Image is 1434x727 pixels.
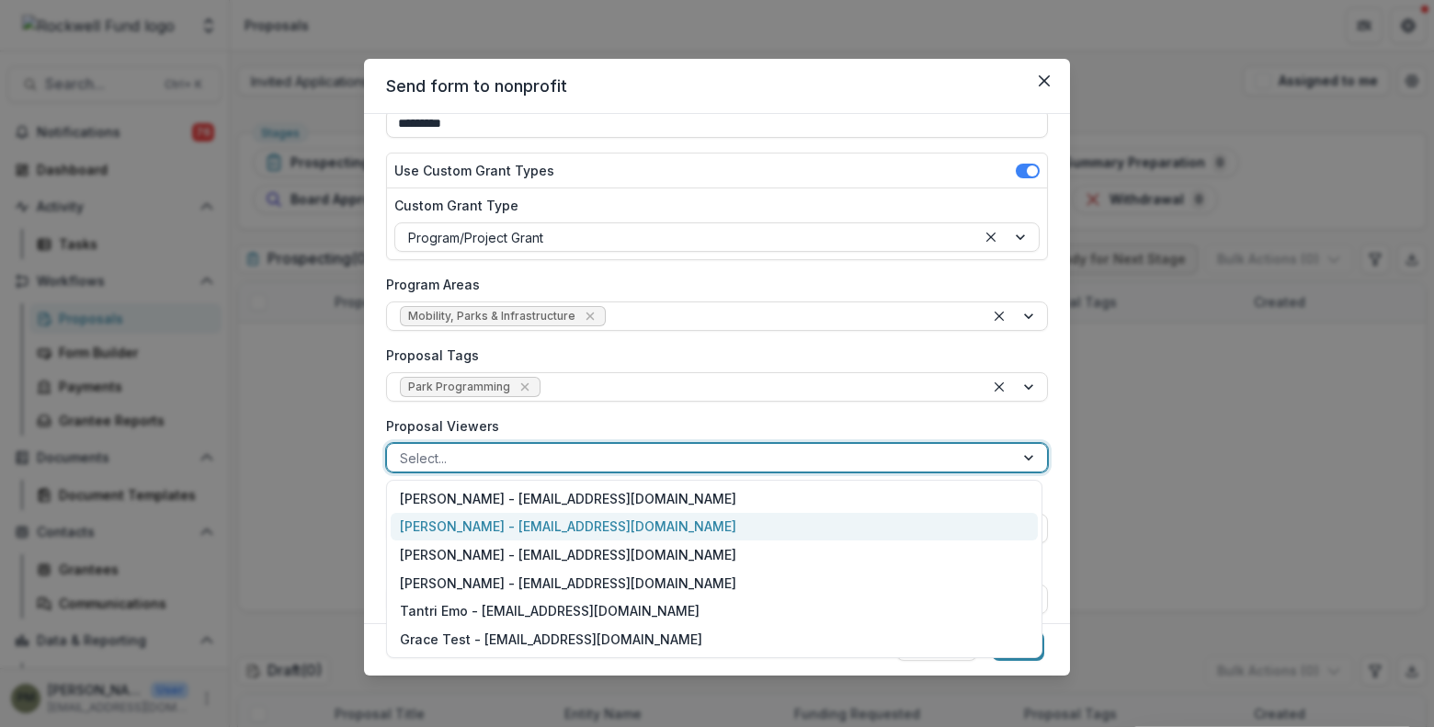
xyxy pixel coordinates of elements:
[391,513,1038,541] div: [PERSON_NAME] - [EMAIL_ADDRESS][DOMAIN_NAME]
[391,625,1038,653] div: Grace Test - [EMAIL_ADDRESS][DOMAIN_NAME]
[386,275,1037,294] label: Program Areas
[516,378,534,396] div: Remove Park Programming
[988,376,1010,398] div: Clear selected options
[394,196,1029,215] label: Custom Grant Type
[364,59,1070,114] header: Send form to nonprofit
[391,484,1038,513] div: [PERSON_NAME] - [EMAIL_ADDRESS][DOMAIN_NAME]
[386,416,1037,436] label: Proposal Viewers
[391,596,1038,625] div: Tantri Emo - [EMAIL_ADDRESS][DOMAIN_NAME]
[391,540,1038,569] div: [PERSON_NAME] - [EMAIL_ADDRESS][DOMAIN_NAME]
[408,310,575,323] span: Mobility, Parks & Infrastructure
[1030,66,1059,96] button: Close
[988,305,1010,327] div: Clear selected options
[386,346,1037,365] label: Proposal Tags
[391,569,1038,597] div: [PERSON_NAME] - [EMAIL_ADDRESS][DOMAIN_NAME]
[581,307,599,325] div: Remove Mobility, Parks & Infrastructure
[394,161,554,180] label: Use Custom Grant Types
[408,381,510,393] span: Park Programming
[980,226,1002,248] div: Clear selected options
